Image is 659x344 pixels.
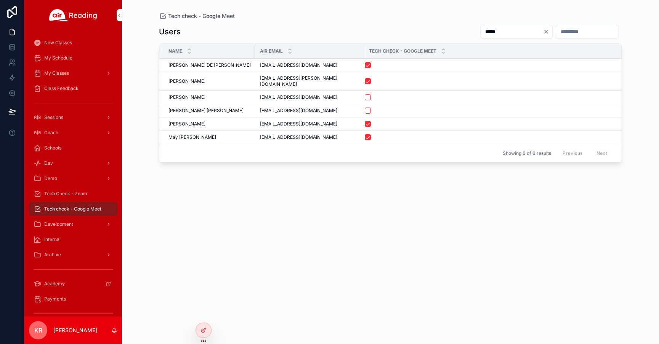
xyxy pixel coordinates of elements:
a: Payments [29,292,117,306]
span: Tech check - Google Meet [168,12,235,20]
a: Class Feedback [29,82,117,95]
a: Demo [29,172,117,185]
a: Tech check - Google Meet [159,12,235,20]
span: KR [34,326,42,335]
span: Payments [44,296,66,302]
span: My Schedule [44,55,72,61]
span: Tech Check - Google Meet [369,48,436,54]
span: [PERSON_NAME] DE [PERSON_NAME] [168,62,251,68]
a: Tech check - Google Meet [29,202,117,216]
a: Coach [29,126,117,140]
span: Archive [44,252,61,258]
span: Coach [44,130,58,136]
span: [EMAIL_ADDRESS][DOMAIN_NAME] [260,94,337,100]
a: My Schedule [29,51,117,65]
img: App logo [49,9,97,21]
span: [PERSON_NAME] [168,94,205,100]
span: [EMAIL_ADDRESS][DOMAIN_NAME] [260,134,337,140]
button: Clear [543,29,552,35]
span: Demo [44,175,57,182]
span: [EMAIL_ADDRESS][DOMAIN_NAME] [260,121,337,127]
span: Tech check - Google Meet [44,206,101,212]
span: Sessions [44,114,63,121]
span: My Classes [44,70,69,76]
span: Schools [44,145,61,151]
a: Dev [29,156,117,170]
a: New Classes [29,36,117,50]
span: Air Email [260,48,283,54]
a: Development [29,217,117,231]
span: [PERSON_NAME] [PERSON_NAME] [168,108,244,114]
a: Tech Check - Zoom [29,187,117,201]
a: Sessions [29,111,117,124]
span: [PERSON_NAME] [168,78,205,84]
span: New Classes [44,40,72,46]
span: [EMAIL_ADDRESS][DOMAIN_NAME] [260,62,337,68]
a: Internal [29,233,117,246]
span: [EMAIL_ADDRESS][PERSON_NAME][DOMAIN_NAME] [260,75,360,87]
span: [EMAIL_ADDRESS][DOMAIN_NAME] [260,108,337,114]
span: Development [44,221,73,227]
span: Class Feedback [44,85,79,92]
span: Showing 6 of 6 results [503,150,551,156]
span: May [PERSON_NAME] [168,134,216,140]
span: Internal [44,236,61,243]
span: Tech Check - Zoom [44,191,87,197]
span: Dev [44,160,53,166]
span: [PERSON_NAME] [168,121,205,127]
div: scrollable content [24,31,122,317]
span: Name [168,48,182,54]
h1: Users [159,26,181,37]
a: My Classes [29,66,117,80]
a: Schools [29,141,117,155]
a: Academy [29,277,117,291]
span: Academy [44,281,65,287]
a: Archive [29,248,117,262]
p: [PERSON_NAME] [53,326,97,334]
